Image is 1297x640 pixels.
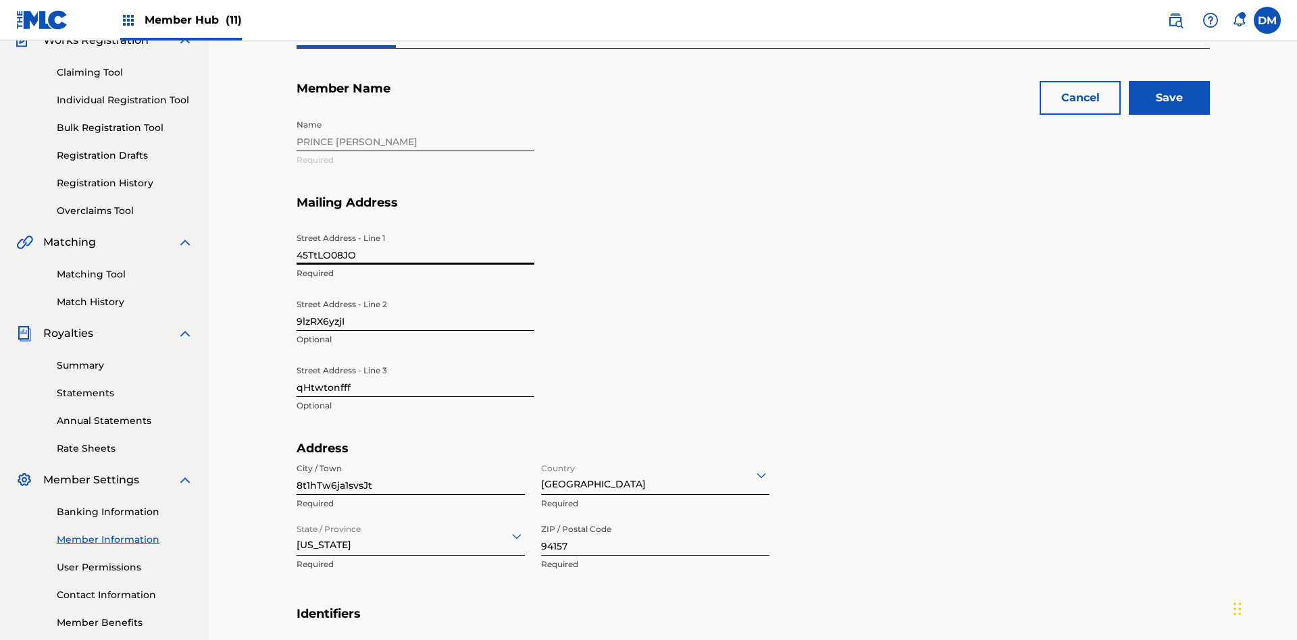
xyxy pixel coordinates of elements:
img: expand [177,234,193,250]
h5: Mailing Address [297,195,1210,227]
img: Royalties [16,325,32,342]
button: Cancel [1040,81,1121,115]
img: expand [177,325,193,342]
a: Statements [57,386,193,400]
p: Required [297,267,534,279]
img: Top Rightsholders [120,12,136,28]
label: State / Province [297,515,361,535]
a: Registration Drafts [57,149,193,163]
img: search [1167,12,1184,28]
a: Matching Tool [57,267,193,282]
a: Overclaims Tool [57,204,193,218]
p: Required [541,558,769,570]
img: expand [177,32,193,49]
a: User Permissions [57,560,193,575]
div: Notifications [1232,14,1246,27]
a: Annual Statements [57,414,193,428]
a: Rate Sheets [57,442,193,456]
a: Banking Information [57,505,193,519]
img: help [1202,12,1219,28]
p: Optional [297,400,534,412]
p: Required [297,498,525,510]
div: Drag [1234,589,1242,629]
a: Match History [57,295,193,309]
h5: Identifiers [297,606,1210,638]
a: Bulk Registration Tool [57,121,193,135]
img: Matching [16,234,33,250]
img: expand [177,472,193,488]
span: Member Settings [43,472,139,488]
a: Member Benefits [57,616,193,630]
a: Claiming Tool [57,65,193,80]
label: Country [541,454,575,475]
input: Save [1129,81,1210,115]
img: Member Settings [16,472,32,488]
iframe: Chat Widget [1229,575,1297,640]
p: Required [541,498,769,510]
div: [US_STATE] [297,519,525,552]
div: Help [1197,7,1224,34]
a: Individual Registration Tool [57,93,193,107]
a: Summary [57,358,193,373]
span: Royalties [43,325,93,342]
span: (11) [226,14,242,26]
h5: Address [297,441,788,456]
span: Works Registration [43,32,149,49]
a: Public Search [1162,7,1189,34]
p: Required [297,558,525,570]
span: Matching [43,234,96,250]
div: [GEOGRAPHIC_DATA] [541,458,769,491]
a: Contact Information [57,588,193,602]
h5: Member Name [297,81,1210,113]
p: Optional [297,334,534,346]
a: Member Information [57,533,193,547]
img: MLC Logo [16,10,68,30]
span: Member Hub [145,12,242,28]
div: User Menu [1254,7,1281,34]
img: Works Registration [16,32,34,49]
a: Registration History [57,176,193,190]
